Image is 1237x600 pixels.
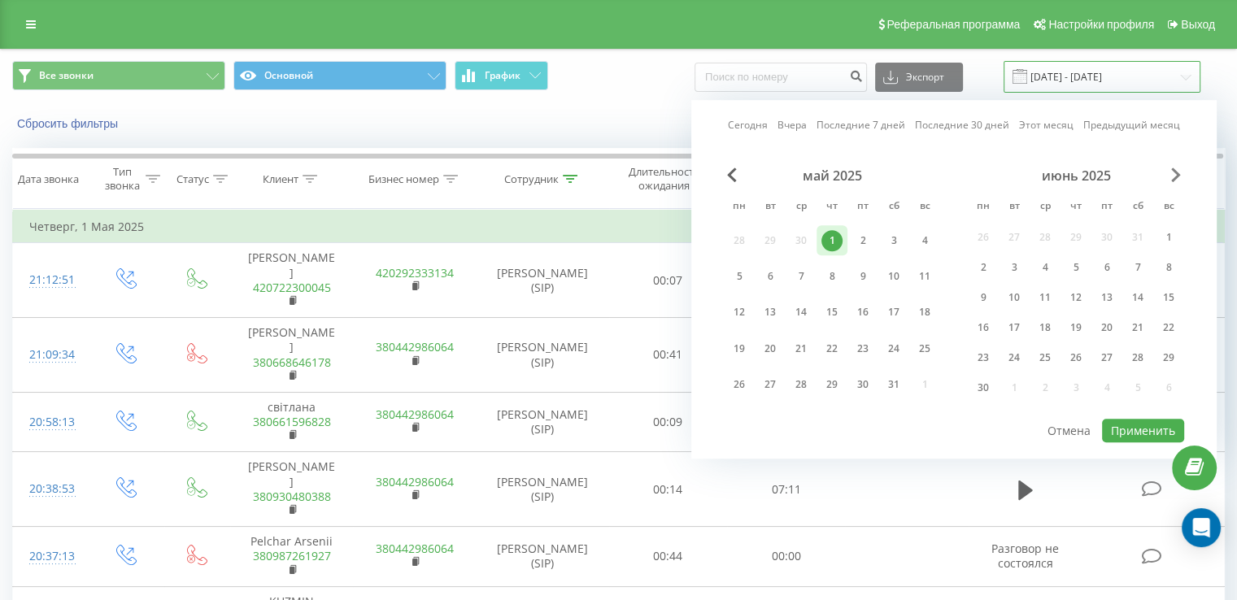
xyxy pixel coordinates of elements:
[878,262,909,292] div: сб 10 мая 2025 г.
[1158,347,1179,368] div: 29
[882,195,906,220] abbr: суббота
[1019,118,1074,133] a: Этот месяц
[968,376,999,400] div: пн 30 июня 2025 г.
[760,374,781,395] div: 27
[724,167,940,184] div: май 2025
[791,266,812,287] div: 7
[233,61,446,90] button: Основной
[1065,317,1087,338] div: 19
[1034,257,1056,278] div: 4
[847,225,878,255] div: пт 2 мая 2025 г.
[1096,347,1117,368] div: 27
[915,118,1009,133] a: Последние 30 дней
[914,230,935,251] div: 4
[817,298,847,328] div: чт 15 мая 2025 г.
[755,298,786,328] div: вт 13 мая 2025 г.
[724,298,755,328] div: пн 12 мая 2025 г.
[477,452,609,527] td: [PERSON_NAME] (SIP)
[728,118,768,133] a: Сегодня
[1030,255,1061,280] div: ср 4 июня 2025 г.
[821,230,843,251] div: 1
[1127,257,1148,278] div: 7
[727,527,845,587] td: 00:00
[376,407,454,422] a: 380442986064
[1122,315,1153,340] div: сб 21 июня 2025 г.
[914,338,935,359] div: 25
[852,338,873,359] div: 23
[376,265,454,280] a: 420292333134
[968,315,999,340] div: пн 16 июня 2025 г.
[1096,257,1117,278] div: 6
[1158,287,1179,308] div: 15
[968,346,999,370] div: пн 23 июня 2025 г.
[230,318,353,393] td: [PERSON_NAME]
[263,172,298,186] div: Клиент
[1102,419,1184,442] button: Применить
[1065,347,1087,368] div: 26
[878,333,909,363] div: сб 24 мая 2025 г.
[883,230,904,251] div: 3
[485,70,520,81] span: График
[1030,346,1061,370] div: ср 25 июня 2025 г.
[624,165,705,193] div: Длительность ожидания
[1002,195,1026,220] abbr: вторник
[1122,255,1153,280] div: сб 7 июня 2025 г.
[1048,18,1154,31] span: Настройки профиля
[39,69,94,82] span: Все звонки
[852,374,873,395] div: 30
[102,165,141,193] div: Тип звонка
[886,18,1020,31] span: Реферальная программа
[376,339,454,354] a: 380442986064
[789,195,813,220] abbr: среда
[847,298,878,328] div: пт 16 мая 2025 г.
[253,280,331,295] a: 420722300045
[817,333,847,363] div: чт 22 мая 2025 г.
[909,225,940,255] div: вс 4 мая 2025 г.
[847,333,878,363] div: пт 23 мая 2025 г.
[253,489,331,504] a: 380930480388
[609,392,727,452] td: 00:09
[504,172,559,186] div: Сотрудник
[253,354,331,370] a: 380668646178
[1096,317,1117,338] div: 20
[29,339,72,371] div: 21:09:34
[883,374,904,395] div: 31
[1004,347,1025,368] div: 24
[477,392,609,452] td: [PERSON_NAME] (SIP)
[817,225,847,255] div: чт 1 мая 2025 г.
[1153,346,1184,370] div: вс 29 июня 2025 г.
[1033,195,1057,220] abbr: среда
[12,61,225,90] button: Все звонки
[1153,285,1184,310] div: вс 15 июня 2025 г.
[999,346,1030,370] div: вт 24 июня 2025 г.
[1004,287,1025,308] div: 10
[1095,195,1119,220] abbr: пятница
[791,302,812,324] div: 14
[1030,315,1061,340] div: ср 18 июня 2025 г.
[1182,508,1221,547] div: Open Intercom Messenger
[821,302,843,324] div: 15
[1126,195,1150,220] abbr: суббота
[755,333,786,363] div: вт 20 мая 2025 г.
[999,285,1030,310] div: вт 10 июня 2025 г.
[913,195,937,220] abbr: воскресенье
[1153,255,1184,280] div: вс 8 июня 2025 г.
[1034,347,1056,368] div: 25
[817,262,847,292] div: чт 8 мая 2025 г.
[176,172,209,186] div: Статус
[724,262,755,292] div: пн 5 мая 2025 г.
[1083,118,1180,133] a: Предыдущий месяц
[760,302,781,324] div: 13
[999,255,1030,280] div: вт 3 июня 2025 г.
[1091,285,1122,310] div: пт 13 июня 2025 г.
[847,262,878,292] div: пт 9 мая 2025 г.
[1064,195,1088,220] abbr: четверг
[376,541,454,556] a: 380442986064
[878,370,909,400] div: сб 31 мая 2025 г.
[724,370,755,400] div: пн 26 мая 2025 г.
[1091,346,1122,370] div: пт 27 июня 2025 г.
[729,338,750,359] div: 19
[847,370,878,400] div: пт 30 мая 2025 г.
[786,262,817,292] div: ср 7 мая 2025 г.
[29,407,72,438] div: 20:58:13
